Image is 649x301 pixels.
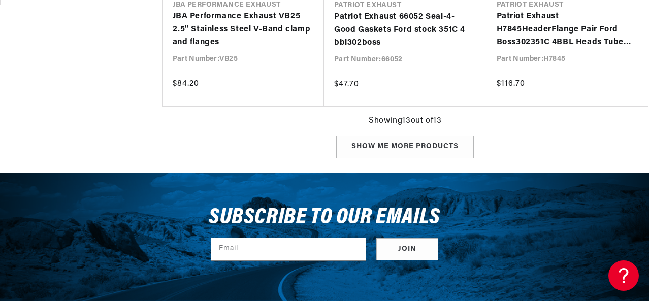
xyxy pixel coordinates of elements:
[209,208,440,227] h3: Subscribe to our emails
[336,136,474,158] div: Show me more products
[173,10,314,49] a: JBA Performance Exhaust VB25 2.5" Stainless Steel V-Band clamp and flanges
[497,10,638,49] a: Patriot Exhaust H7845HeaderFlange Pair Ford Boss302351C 4BBL Heads Tube Diameter 2" Same as Port
[334,11,476,50] a: Patriot Exhaust 66052 Seal-4-Good Gaskets Ford stock 351C 4 bbl302boss
[211,238,366,260] input: Email
[369,115,441,128] span: Showing 13 out of 13
[376,238,438,261] button: Subscribe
